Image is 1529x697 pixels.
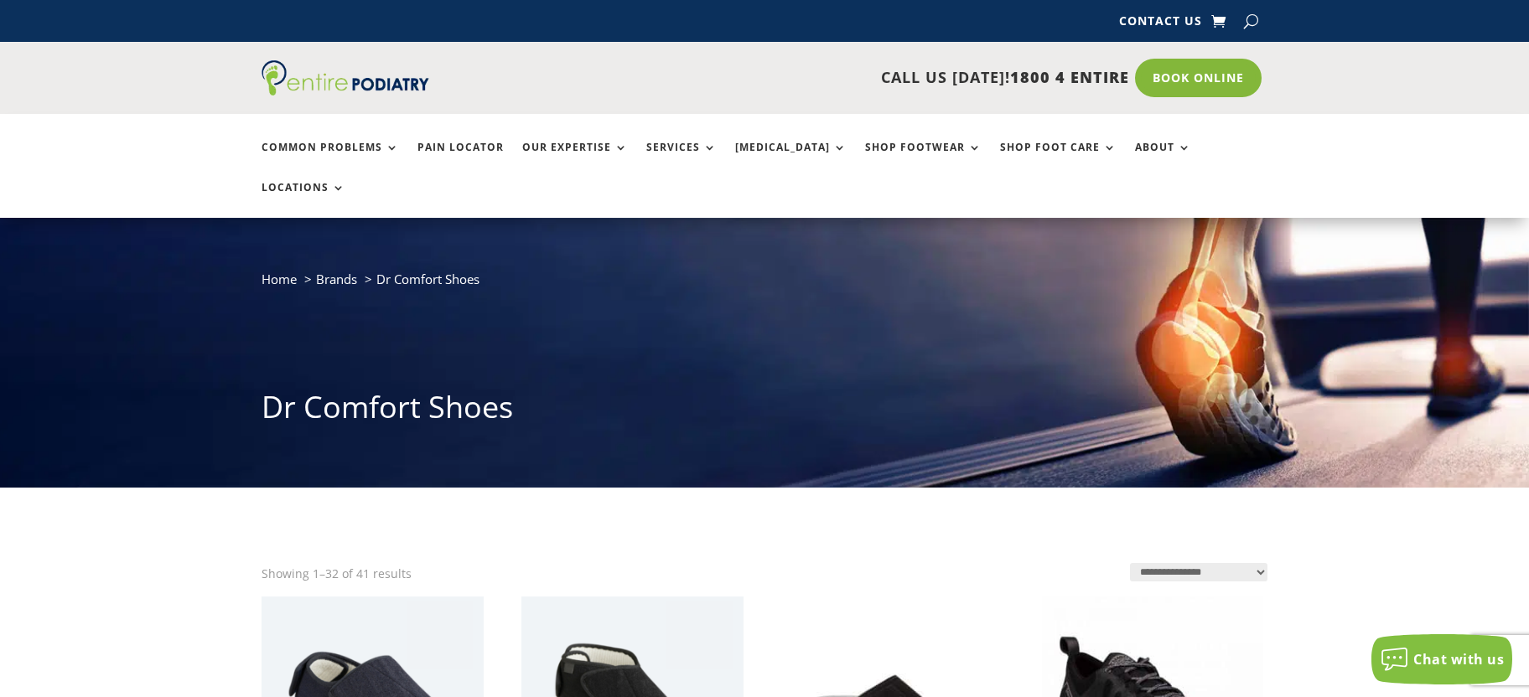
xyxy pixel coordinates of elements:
a: [MEDICAL_DATA] [735,142,847,178]
a: Common Problems [262,142,399,178]
span: Dr Comfort Shoes [376,271,479,287]
span: 1800 4 ENTIRE [1010,67,1129,87]
a: About [1135,142,1191,178]
a: Pain Locator [417,142,504,178]
a: Book Online [1135,59,1262,97]
a: Home [262,271,297,287]
a: Services [646,142,717,178]
p: CALL US [DATE]! [494,67,1129,89]
a: Entire Podiatry [262,82,429,99]
a: Locations [262,182,345,218]
h1: Dr Comfort Shoes [262,386,1267,436]
a: Contact Us [1119,15,1202,34]
a: Shop Foot Care [1000,142,1117,178]
a: Shop Footwear [865,142,982,178]
img: logo (1) [262,60,429,96]
button: Chat with us [1371,634,1512,684]
span: Chat with us [1413,650,1504,669]
a: Brands [316,271,357,287]
select: Shop order [1130,563,1267,581]
nav: breadcrumb [262,268,1267,302]
a: Our Expertise [522,142,628,178]
p: Showing 1–32 of 41 results [262,563,412,585]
